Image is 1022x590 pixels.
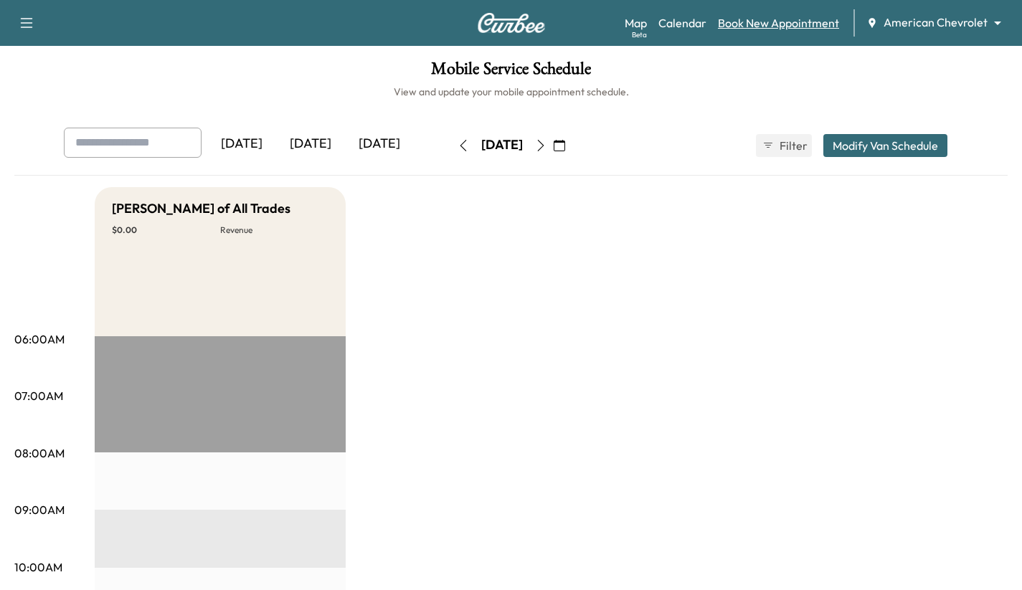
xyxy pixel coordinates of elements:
img: Curbee Logo [477,13,546,33]
p: Revenue [220,224,328,236]
a: MapBeta [625,14,647,32]
h1: Mobile Service Schedule [14,60,1008,85]
span: Filter [780,137,805,154]
div: [DATE] [345,128,414,161]
p: 10:00AM [14,558,62,576]
p: $ 0.00 [112,224,220,236]
a: Calendar [658,14,706,32]
div: [DATE] [207,128,276,161]
a: Book New Appointment [718,14,839,32]
h5: [PERSON_NAME] of All Trades [112,199,290,219]
p: 09:00AM [14,501,65,518]
button: Filter [756,134,812,157]
div: Beta [632,29,647,40]
p: 07:00AM [14,387,63,404]
p: 08:00AM [14,444,65,462]
div: [DATE] [276,128,345,161]
button: Modify Van Schedule [823,134,947,157]
p: 06:00AM [14,330,65,348]
h6: View and update your mobile appointment schedule. [14,85,1008,99]
span: American Chevrolet [884,14,988,31]
div: [DATE] [481,136,523,154]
